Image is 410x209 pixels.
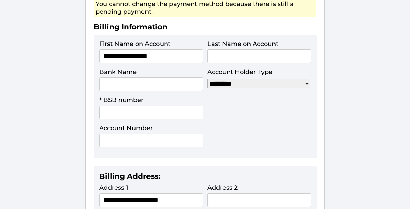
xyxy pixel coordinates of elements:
label: Address 1 [99,184,128,192]
label: * BSB number [99,96,143,104]
h2: Billing Address: [99,172,311,184]
h2: Billing Information [94,22,316,35]
label: Bank Name [99,68,137,76]
label: Account Holder Type [207,68,272,76]
label: Address 2 [207,184,238,192]
label: Account Number [99,124,153,132]
label: First Name on Account [99,40,170,48]
label: Last Name on Account [207,40,278,48]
